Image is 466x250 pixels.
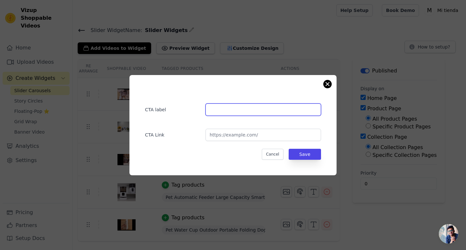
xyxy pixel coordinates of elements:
[289,149,321,160] button: Save
[145,104,200,113] label: CTA label
[262,149,283,160] button: Cancel
[205,129,321,141] input: https://example.com/
[439,224,458,244] a: Open chat
[324,80,331,88] button: Close modal
[145,129,200,138] label: CTA Link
